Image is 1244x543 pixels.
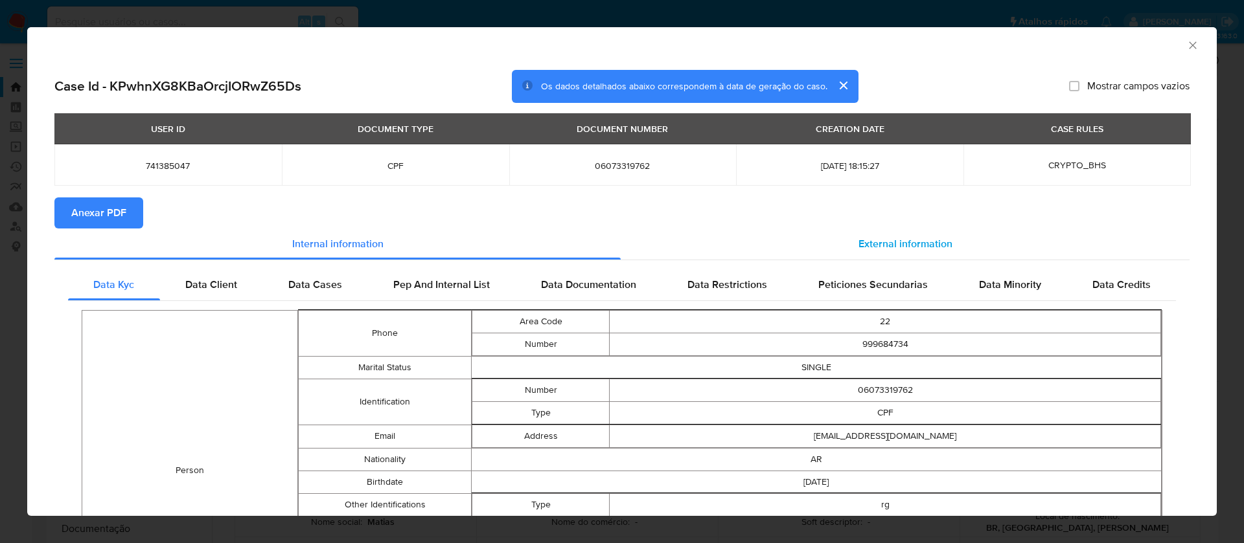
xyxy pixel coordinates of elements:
div: CASE RULES [1043,118,1111,140]
td: 06073319762 [610,379,1161,401]
td: Type [472,401,610,424]
td: Area Code [472,310,610,333]
td: 22 [610,310,1161,333]
td: Nationality [299,448,471,471]
span: Data Client [185,277,237,292]
span: Data Documentation [541,277,636,292]
span: Peticiones Secundarias [818,277,928,292]
div: DOCUMENT TYPE [350,118,441,140]
span: External information [858,236,952,251]
span: Pep And Internal List [393,277,490,292]
span: Anexar PDF [71,199,126,227]
span: Internal information [292,236,384,251]
td: Type [472,493,610,516]
td: Birthdate [299,471,471,493]
span: CPF [297,160,494,172]
span: Data Minority [979,277,1041,292]
div: CREATION DATE [808,118,892,140]
td: Email [299,425,471,448]
button: cerrar [827,70,858,101]
td: rg [610,493,1161,516]
span: Data Credits [1092,277,1151,292]
button: Fechar a janela [1186,39,1198,50]
span: Os dados detalhados abaixo correspondem à data de geração do caso. [541,80,827,93]
span: CRYPTO_BHS [1048,159,1106,172]
div: Detailed info [54,228,1190,260]
span: Mostrar campos vazios [1087,80,1190,93]
div: USER ID [143,118,193,140]
td: Number [472,333,610,355]
td: CPF [610,401,1161,424]
span: 06073319762 [525,160,721,172]
td: Phone [299,310,471,356]
div: Detailed internal info [68,269,1176,300]
button: Anexar PDF [54,197,143,228]
h2: Case Id - KPwhnXG8KBaOrcjIORwZ65Ds [54,78,301,94]
input: Mostrar campos vazios [1069,81,1079,91]
td: SINGLE [471,356,1161,379]
span: 741385047 [70,160,266,172]
td: Address [472,425,610,447]
span: Data Kyc [93,277,134,292]
td: Marital Status [299,356,471,379]
span: Data Cases [288,277,342,292]
td: Identification [299,379,471,425]
div: closure-recommendation-modal [27,27,1217,516]
td: AR [471,448,1161,471]
td: [EMAIL_ADDRESS][DOMAIN_NAME] [610,425,1161,447]
span: [DATE] 18:15:27 [752,160,948,172]
td: Number [472,379,610,401]
td: [DATE] [471,471,1161,493]
div: DOCUMENT NUMBER [569,118,676,140]
td: 999684734 [610,333,1161,355]
td: Other Identifications [299,493,471,516]
span: Data Restrictions [687,277,767,292]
